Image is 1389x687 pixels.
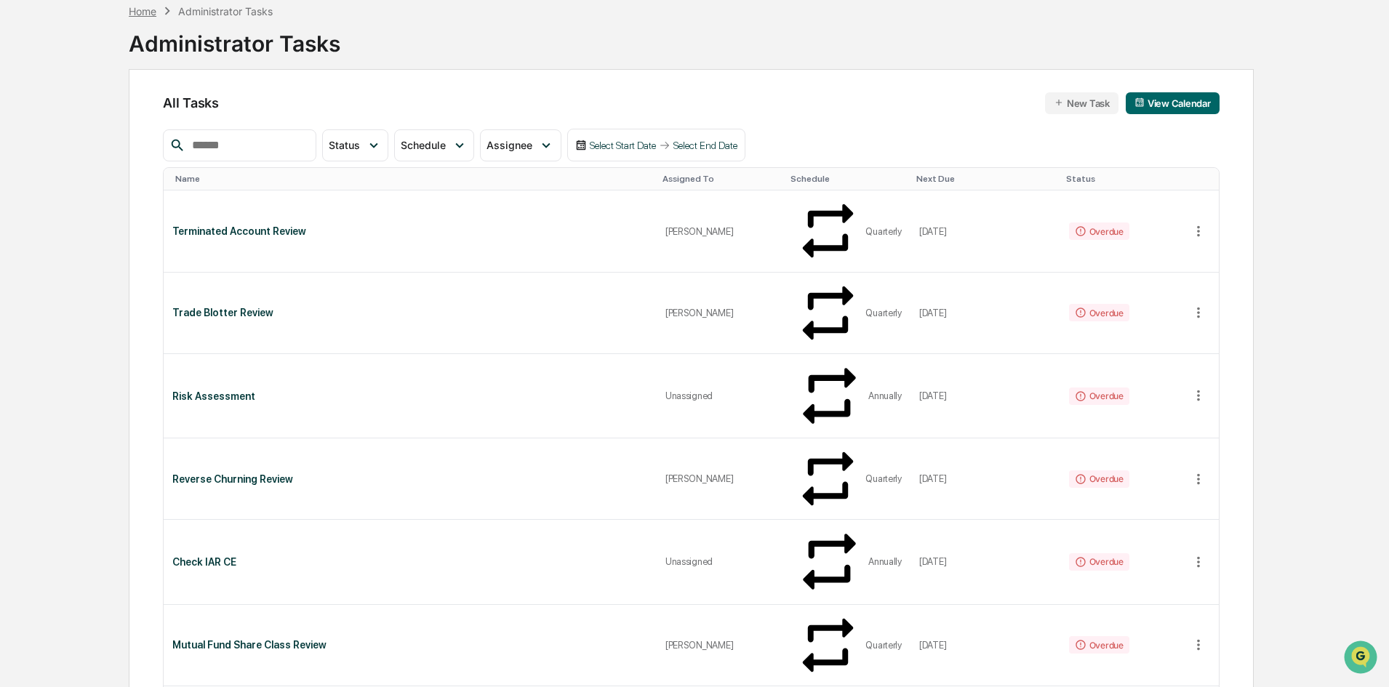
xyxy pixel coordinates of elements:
[15,31,265,54] p: How can we help?
[665,226,776,237] div: [PERSON_NAME]
[178,5,273,17] div: Administrator Tasks
[910,605,1060,686] td: [DATE]
[1069,222,1129,240] div: Overdue
[1045,92,1118,114] button: New Task
[9,205,97,231] a: 🔎Data Lookup
[172,225,647,237] div: Terminated Account Review
[129,19,340,57] div: Administrator Tasks
[247,116,265,133] button: Start new chat
[163,95,218,111] span: All Tasks
[590,140,656,151] div: Select Start Date
[665,390,776,401] div: Unassigned
[910,273,1060,354] td: [DATE]
[129,5,156,17] div: Home
[868,390,902,401] div: Annually
[865,308,902,318] div: Quarterly
[29,211,92,225] span: Data Lookup
[100,177,186,204] a: 🗄️Attestations
[175,174,650,184] div: Toggle SortBy
[910,438,1060,520] td: [DATE]
[910,190,1060,272] td: [DATE]
[103,246,176,257] a: Powered byPylon
[575,140,587,151] img: calendar
[659,140,671,151] img: arrow right
[1069,470,1129,488] div: Overdue
[865,640,902,651] div: Quarterly
[1190,174,1219,184] div: Toggle SortBy
[15,185,26,196] div: 🖐️
[49,111,239,126] div: Start new chat
[865,473,902,484] div: Quarterly
[1069,636,1129,654] div: Overdue
[120,183,180,198] span: Attestations
[49,126,184,137] div: We're available if you need us!
[910,520,1060,604] td: [DATE]
[1069,553,1129,571] div: Overdue
[172,307,647,318] div: Trade Blotter Review
[145,246,176,257] span: Pylon
[105,185,117,196] div: 🗄️
[329,139,360,151] span: Status
[9,177,100,204] a: 🖐️Preclearance
[663,174,779,184] div: Toggle SortBy
[15,111,41,137] img: 1746055101610-c473b297-6a78-478c-a979-82029cc54cd1
[1066,174,1184,184] div: Toggle SortBy
[172,639,647,651] div: Mutual Fund Share Class Review
[665,308,776,318] div: [PERSON_NAME]
[172,473,647,485] div: Reverse Churning Review
[665,640,776,651] div: [PERSON_NAME]
[1134,97,1145,108] img: calendar
[29,183,94,198] span: Preclearance
[910,354,1060,438] td: [DATE]
[868,556,902,567] div: Annually
[665,473,776,484] div: [PERSON_NAME]
[172,556,647,568] div: Check IAR CE
[172,390,647,402] div: Risk Assessment
[1126,92,1220,114] button: View Calendar
[673,140,737,151] div: Select End Date
[1342,639,1382,678] iframe: Open customer support
[665,556,776,567] div: Unassigned
[865,226,902,237] div: Quarterly
[916,174,1054,184] div: Toggle SortBy
[1069,387,1129,405] div: Overdue
[1069,304,1129,321] div: Overdue
[790,174,905,184] div: Toggle SortBy
[15,212,26,224] div: 🔎
[487,139,532,151] span: Assignee
[401,139,446,151] span: Schedule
